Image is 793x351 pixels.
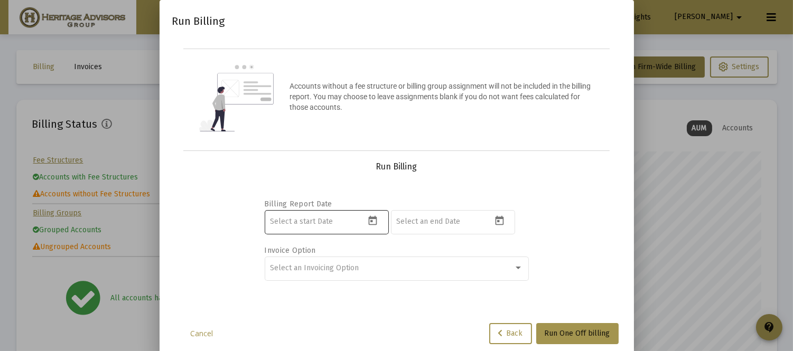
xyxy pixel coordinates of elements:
span: Select an Invoicing Option [270,263,359,272]
button: Open calendar [491,213,507,229]
input: Select a start Date [270,217,365,226]
div: Run Billing [185,162,609,172]
h2: Run Billing [172,13,225,30]
p: Accounts without a fee structure or billing group assignment will not be included in the billing ... [290,81,594,112]
a: Cancel [175,328,228,339]
button: Run One Off billing [536,323,619,344]
label: Billing Report Date [265,200,524,208]
span: Run One Off billing [545,329,610,338]
img: question [199,65,274,131]
button: Open calendar [365,213,380,229]
label: Invoice Option [265,246,524,255]
span: Back [498,329,523,338]
input: Select an end Date [396,217,491,226]
button: Back [489,323,532,344]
